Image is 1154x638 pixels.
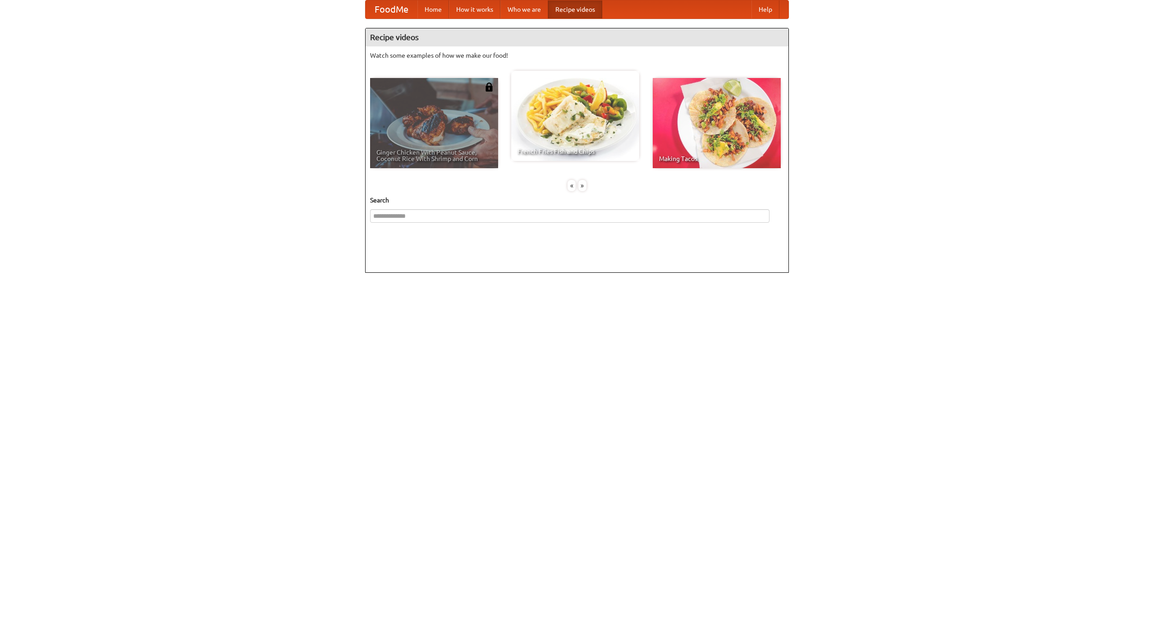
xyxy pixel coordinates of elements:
div: « [568,180,576,191]
a: Who we are [500,0,548,18]
span: Making Tacos [659,156,774,162]
a: Making Tacos [653,78,781,168]
img: 483408.png [485,83,494,92]
h4: Recipe videos [366,28,788,46]
a: Home [417,0,449,18]
div: » [578,180,586,191]
h5: Search [370,196,784,205]
a: Help [751,0,779,18]
a: How it works [449,0,500,18]
a: Recipe videos [548,0,602,18]
p: Watch some examples of how we make our food! [370,51,784,60]
a: FoodMe [366,0,417,18]
span: French Fries Fish and Chips [517,148,633,155]
a: French Fries Fish and Chips [511,71,639,161]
